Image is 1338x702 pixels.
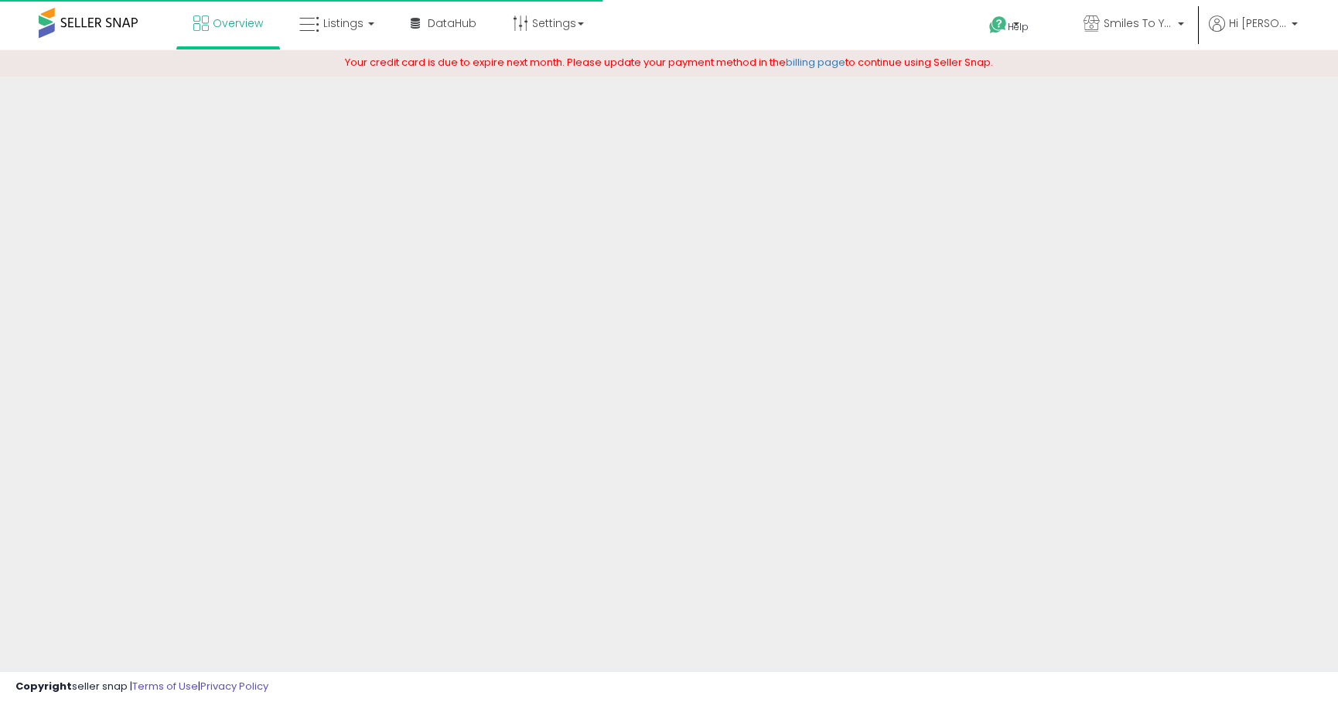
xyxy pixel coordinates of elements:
[1104,15,1173,31] span: Smiles To Your Front Door
[1008,20,1029,33] span: Help
[15,680,268,694] div: seller snap | |
[977,4,1059,50] a: Help
[786,55,845,70] a: billing page
[1209,15,1298,50] a: Hi [PERSON_NAME]
[428,15,476,31] span: DataHub
[213,15,263,31] span: Overview
[988,15,1008,35] i: Get Help
[345,55,993,70] span: Your credit card is due to expire next month. Please update your payment method in the to continu...
[15,679,72,693] strong: Copyright
[1229,15,1287,31] span: Hi [PERSON_NAME]
[200,679,268,693] a: Privacy Policy
[323,15,364,31] span: Listings
[132,679,198,693] a: Terms of Use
